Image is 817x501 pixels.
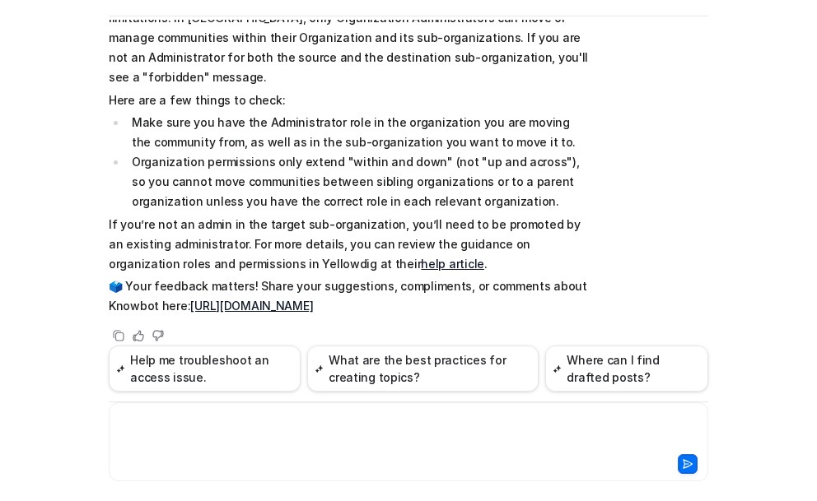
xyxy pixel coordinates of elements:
[109,346,301,392] button: Help me troubleshoot an access issue.
[127,113,591,152] li: Make sure you have the Administrator role in the organization you are moving the community from, ...
[109,276,591,316] p: 🗳️ Your feedback matters! Share your suggestions, compliments, or comments about Knowbot here:
[190,299,313,313] a: [URL][DOMAIN_NAME]
[421,257,484,271] a: help article
[545,346,708,392] button: Where can I find drafted posts?
[109,90,591,110] p: Here are a few things to check:
[127,152,591,211] li: Organization permissions only extend "within and down" (not "up and across"), so you cannot move ...
[307,346,539,392] button: What are the best practices for creating topics?
[109,215,591,274] p: If you’re not an admin in the target sub-organization, you’ll need to be promoted by an existing ...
